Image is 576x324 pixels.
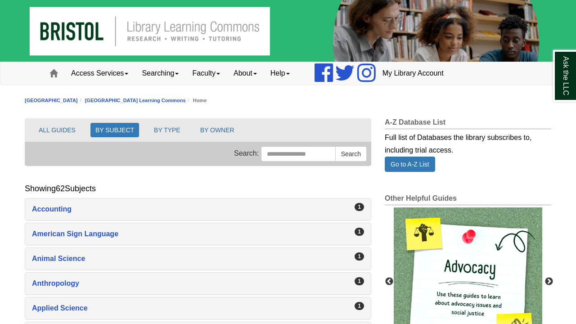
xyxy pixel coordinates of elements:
div: 1 [355,302,364,310]
a: [GEOGRAPHIC_DATA] [25,98,78,103]
a: Access Services [64,62,135,85]
nav: breadcrumb [25,96,551,105]
a: Searching [135,62,185,85]
a: My Library Account [376,62,450,85]
span: 62 [56,184,65,193]
a: Accounting [32,203,364,216]
button: BY SUBJECT [90,123,139,137]
button: Next [544,277,553,286]
button: BY TYPE [149,123,185,137]
span: Search: [234,150,259,157]
input: Search this Group [261,146,336,162]
div: 1 [355,252,364,261]
li: Home [186,96,207,105]
button: Previous [385,277,394,286]
a: Help [264,62,297,85]
button: Search [335,146,367,162]
a: Go to A-Z List [385,157,435,172]
h2: Other Helpful Guides [385,194,551,205]
div: 1 [355,228,364,236]
a: Faculty [185,62,227,85]
h2: Showing Subjects [25,184,96,193]
div: 1 [355,203,364,211]
div: 1 [355,277,364,285]
button: BY OWNER [195,123,239,137]
a: Applied Science [32,302,364,315]
a: [GEOGRAPHIC_DATA] Learning Commons [85,98,186,103]
div: Full list of Databases the library subscribes to, including trial access. [385,129,551,157]
button: ALL GUIDES [34,123,81,137]
a: About [227,62,264,85]
h2: A-Z Database List [385,118,551,129]
a: Animal Science [32,252,364,265]
a: Anthropology [32,277,364,290]
a: American Sign Language [32,228,364,240]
